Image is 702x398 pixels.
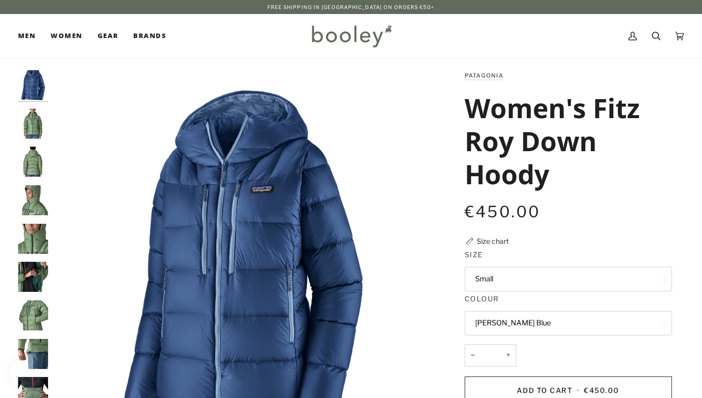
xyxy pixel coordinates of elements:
img: Patagonia Women's Fitz Roy Down Hoody - Booley Galway [18,339,48,369]
button: − [465,344,481,367]
img: Patagonia Women's Fitz Roy Down Hoody - Booley Galway [18,300,48,330]
img: Patagonia Women's Fitz Roy Down Hoody - Booley Galway [18,185,48,215]
span: €450.00 [584,386,619,394]
span: Men [18,31,36,41]
h1: Women's Fitz Roy Down Hoody [465,91,664,190]
span: Brands [133,31,166,41]
img: Patagonia Women's Fitz Roy Down Hoody Clement Blue - Booley Galway [18,70,48,100]
span: Size [465,249,483,260]
img: Booley [307,22,395,51]
a: Brands [126,14,174,58]
img: Patagonia Women's Fitz Roy Down Hoody - Booley Galway [18,224,48,254]
span: Colour [465,293,499,304]
p: Free Shipping in [GEOGRAPHIC_DATA] on Orders €50+ [267,3,435,11]
button: [PERSON_NAME] Blue [465,311,672,335]
a: Patagonia [465,72,503,79]
input: Quantity [465,344,516,367]
span: • [575,386,582,394]
button: Small [465,267,672,291]
button: + [500,344,516,367]
iframe: Button to open loyalty program pop-up [10,358,40,388]
a: Women [43,14,90,58]
span: €450.00 [465,202,541,221]
div: Size chart [477,236,509,246]
img: Patagonia Women's Fitz Roy Down Hoody - Booley Galway [18,147,48,177]
img: Patagonia Women's Fitz Roy Down Hoody - Booley Galway [18,109,48,139]
a: Gear [90,14,126,58]
a: Men [18,14,43,58]
span: Women [51,31,82,41]
img: Patagonia Women's Fitz Roy Down Hoody - Booley Galway [18,262,48,292]
span: Add to Cart [517,386,572,394]
span: Gear [98,31,119,41]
